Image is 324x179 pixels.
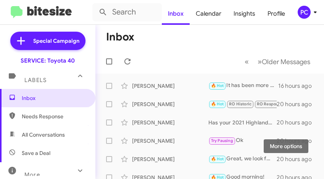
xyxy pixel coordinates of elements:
button: Previous [240,54,253,69]
a: Special Campaign [10,32,85,50]
div: 16 hours ago [278,82,318,90]
div: More options [264,139,308,153]
span: « [245,57,249,66]
div: [PERSON_NAME] [132,100,208,108]
span: Needs Response [22,113,87,120]
div: 20 hours ago [277,100,318,108]
div: Ok [208,136,277,145]
h1: Inbox [106,31,134,43]
input: Search [92,3,162,21]
span: Labels [24,77,47,84]
div: Thank you [208,100,277,108]
span: Special Campaign [33,37,79,45]
button: PC [291,6,316,19]
span: 🔥 Hot [211,102,224,106]
a: Calendar [190,3,227,25]
div: [PERSON_NAME] [132,82,208,90]
span: RO Historic [229,102,251,106]
div: PC [298,6,311,19]
div: [PERSON_NAME] [132,137,208,145]
div: 20 hours ago [277,119,318,126]
span: Try Pausing [211,138,233,143]
nav: Page navigation example [240,54,315,69]
span: Older Messages [262,58,310,66]
span: Inbox [22,94,87,102]
a: Insights [227,3,261,25]
span: » [258,57,262,66]
span: RO Responded Historic [257,102,303,106]
span: 🔥 Hot [211,156,224,161]
a: Inbox [162,3,190,25]
div: It has been more than 6 months since your last visit, which is recommended by [PERSON_NAME]. [208,81,278,90]
a: Profile [261,3,291,25]
div: Has your 2021 Highlander ever been here before, I don't see it under your name or number? [208,119,277,126]
button: Next [253,54,315,69]
div: SERVICE: Toyota 40 [21,57,75,65]
span: All Conversations [22,131,65,139]
div: Great, we look forward to seeing you [DATE][DATE] 9:40 [208,155,277,163]
span: 🔥 Hot [211,83,224,88]
div: [PERSON_NAME] [132,155,208,163]
div: [PERSON_NAME] [132,119,208,126]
